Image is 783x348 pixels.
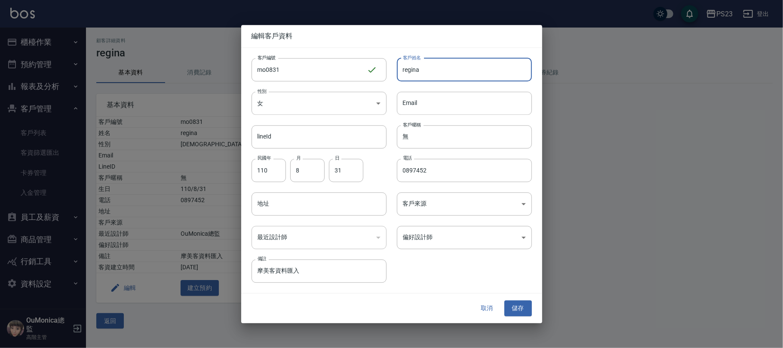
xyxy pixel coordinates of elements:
label: 性別 [258,88,267,94]
label: 電話 [403,155,412,161]
label: 月 [296,155,301,161]
button: 儲存 [504,301,532,317]
label: 日 [335,155,339,161]
span: 編輯客戶資料 [252,32,532,40]
label: 客戶編號 [258,54,276,61]
label: 民國年 [258,155,271,161]
label: 客戶暱稱 [403,121,421,128]
div: 女 [252,92,387,115]
label: 客戶姓名 [403,54,421,61]
button: 取消 [473,301,501,317]
label: 備註 [258,256,267,262]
